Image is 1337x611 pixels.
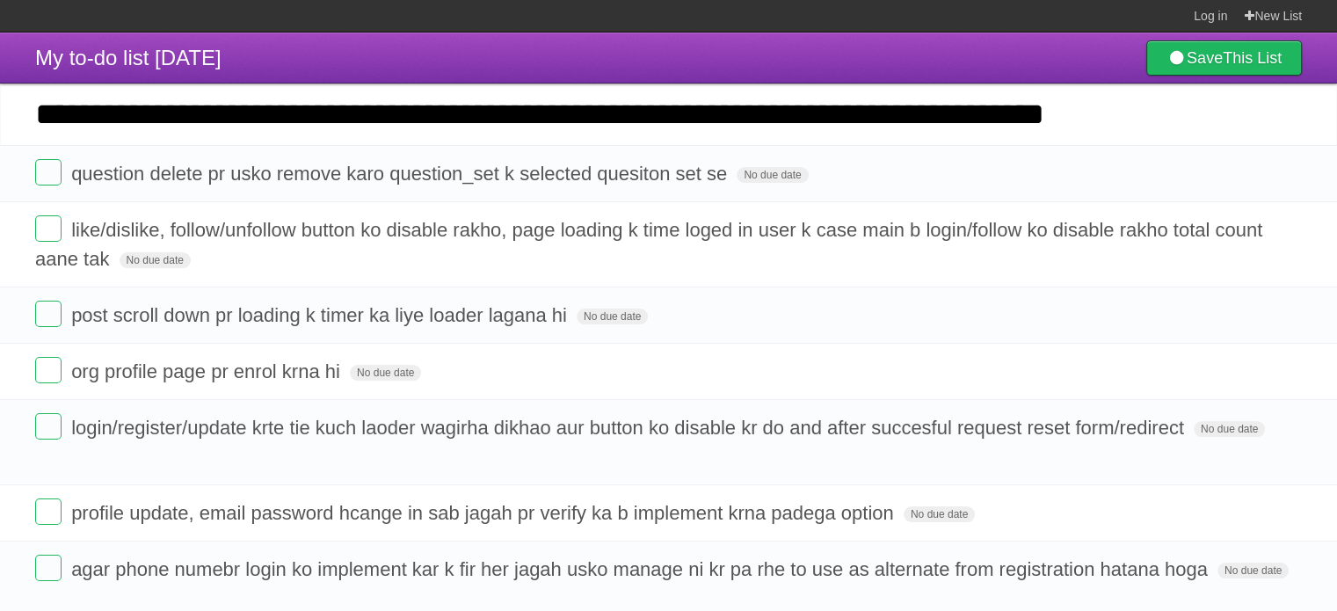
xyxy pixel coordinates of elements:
span: No due date [577,309,648,324]
label: Done [35,301,62,327]
span: No due date [1217,563,1289,578]
span: agar phone numebr login ko implement kar k fir her jagah usko manage ni kr pa rhe to use as alter... [71,558,1212,580]
label: Done [35,159,62,185]
span: No due date [120,252,191,268]
span: like/dislike, follow/unfollow button ko disable rakho, page loading k time loged in user k case m... [35,219,1262,270]
span: No due date [737,167,808,183]
span: No due date [904,506,975,522]
span: No due date [1194,421,1265,437]
a: SaveThis List [1146,40,1302,76]
span: profile update, email password hcange in sab jagah pr verify ka b implement krna padega option [71,502,898,524]
label: Done [35,555,62,581]
label: Done [35,357,62,383]
span: question delete pr usko remove karo question_set k selected quesiton set se [71,163,731,185]
span: org profile page pr enrol krna hi [71,360,345,382]
b: This List [1223,49,1282,67]
label: Done [35,215,62,242]
span: No due date [350,365,421,381]
span: post scroll down pr loading k timer ka liye loader lagana hi [71,304,571,326]
label: Done [35,413,62,440]
label: Done [35,498,62,525]
span: login/register/update krte tie kuch laoder wagirha dikhao aur button ko disable kr do and after s... [71,417,1188,439]
span: My to-do list [DATE] [35,46,222,69]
